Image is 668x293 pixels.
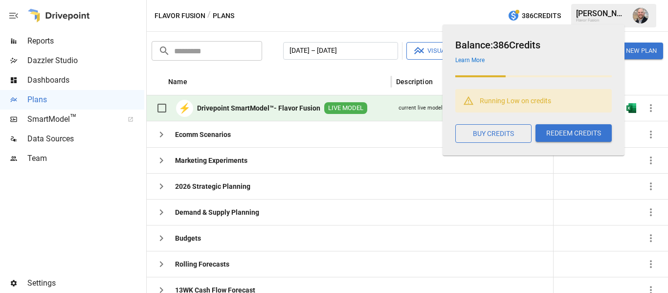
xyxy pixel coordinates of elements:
b: Budgets [175,233,201,243]
button: REDEEM CREDITS [535,124,612,142]
button: Sort [434,75,447,89]
b: Demand & Supply Planning [175,207,259,217]
a: Learn More [455,57,485,64]
button: Sort [188,75,202,89]
span: Dashboards [27,74,144,86]
img: Dustin Jacobson [633,8,648,23]
div: Flavor Fusion [576,18,627,23]
h6: Balance: 386 Credits [455,37,612,53]
span: SmartModel [27,113,117,125]
button: New Plan [605,43,663,59]
span: Team [27,153,144,164]
b: Ecomm Scenarios [175,130,231,139]
button: BUY CREDITS [455,124,532,143]
span: Reports [27,35,144,47]
button: [DATE] – [DATE] [283,42,398,60]
b: Rolling Forecasts [175,259,229,269]
span: Settings [27,277,144,289]
img: excel-icon.76473adf.svg [626,103,636,113]
span: LIVE MODEL [324,104,367,113]
div: current live model - permission required [399,104,496,112]
button: 386Credits [504,7,565,25]
div: Open in Excel [626,103,636,113]
button: Dustin Jacobson [627,2,654,29]
b: Marketing Experiments [175,156,247,165]
div: / [207,10,211,22]
div: Name [168,78,187,86]
p: Running Low on credits [480,96,551,106]
span: 386 Credits [522,10,561,22]
div: [PERSON_NAME] [576,9,627,18]
b: 2026 Strategic Planning [175,181,250,191]
span: Data Sources [27,133,144,145]
div: Description [396,78,433,86]
span: Dazzler Studio [27,55,144,67]
b: Drivepoint SmartModel™- Flavor Fusion [197,103,320,113]
button: Sort [647,75,661,89]
span: ™ [70,112,77,124]
span: Plans [27,94,144,106]
div: ⚡ [176,100,193,117]
button: Flavor Fusion [155,10,205,22]
button: Visualize [406,42,465,60]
